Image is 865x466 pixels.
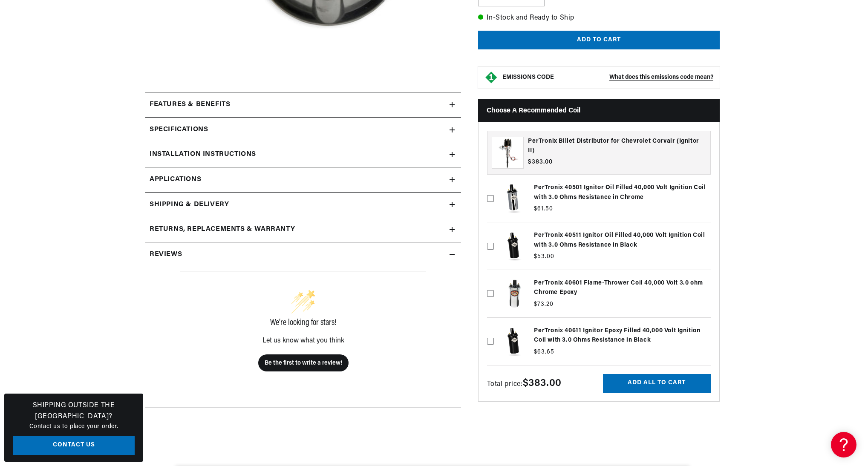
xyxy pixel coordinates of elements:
[150,174,201,185] span: Applications
[150,199,229,210] h2: Shipping & Delivery
[478,31,720,50] button: Add to cart
[145,193,461,217] summary: Shipping & Delivery
[180,337,426,344] div: Let us know what you think
[502,74,713,81] button: EMISSIONS CODEWhat does this emissions code mean?
[150,224,295,235] h2: Returns, Replacements & Warranty
[150,99,230,110] h2: Features & Benefits
[150,267,457,401] div: customer reviews
[150,249,182,260] h2: Reviews
[180,319,426,327] div: We’re looking for stars!
[258,354,349,371] button: Be the first to write a review!
[145,217,461,242] summary: Returns, Replacements & Warranty
[484,71,498,84] img: Emissions code
[603,374,711,393] button: Add all to cart
[150,124,208,135] h2: Specifications
[502,74,554,81] strong: EMISSIONS CODE
[145,92,461,117] summary: Features & Benefits
[523,378,562,388] strong: $383.00
[487,381,561,388] span: Total price:
[150,149,256,160] h2: Installation instructions
[145,242,461,267] summary: Reviews
[478,99,720,122] h2: Choose a Recommended Coil
[145,118,461,142] summary: Specifications
[478,13,720,24] p: In-Stock and Ready to Ship
[13,422,135,431] p: Contact us to place your order.
[528,158,553,167] span: $383.00
[13,400,135,422] h3: Shipping Outside the [GEOGRAPHIC_DATA]?
[145,167,461,193] a: Applications
[145,142,461,167] summary: Installation instructions
[609,74,713,81] strong: What does this emissions code mean?
[13,436,135,455] a: Contact Us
